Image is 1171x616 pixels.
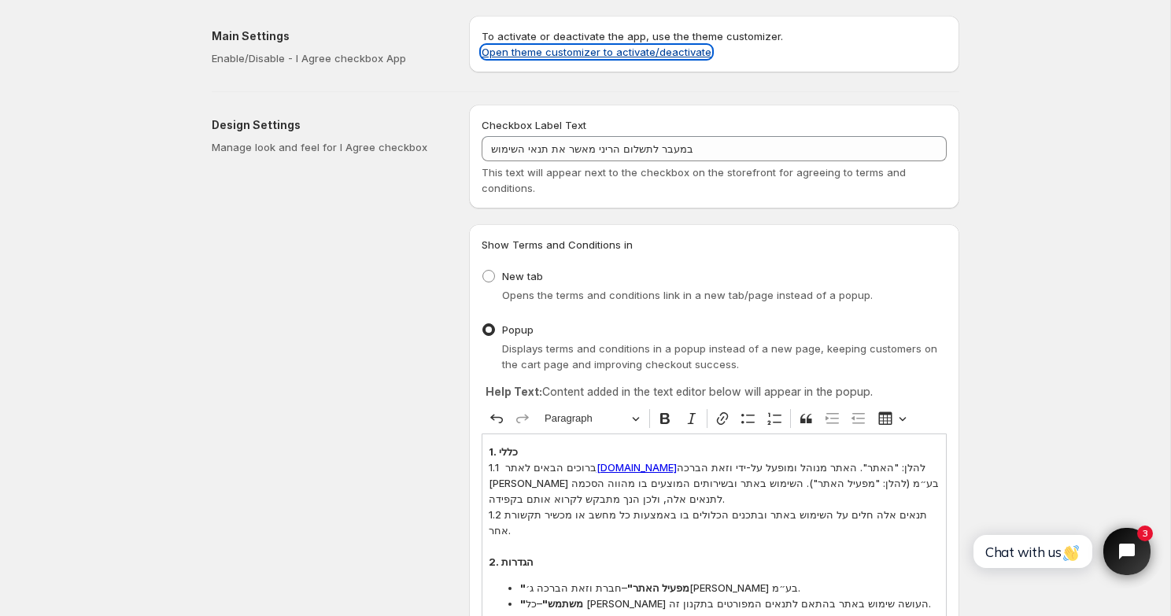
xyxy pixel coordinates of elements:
[212,28,444,44] h2: Main Settings
[482,46,711,58] a: Open theme customizer to activate/deactivate
[502,270,543,282] span: New tab
[212,50,444,66] p: Enable/Disable - I Agree checkbox App
[482,238,633,251] span: Show Terms and Conditions in
[597,461,677,474] a: [DOMAIN_NAME]
[520,597,583,610] strong: "משתמש"
[520,581,689,594] strong: "מפעיל האתר"
[212,139,444,155] p: Manage look and feel for I Agree checkbox
[956,515,1164,588] iframe: Tidio Chat
[482,28,947,60] p: To activate or deactivate the app, use the theme customizer.
[489,507,940,538] p: 1.2 תנאים אלה חלים על השימוש באתר ובתכנים הכלולים בו באמצעות כל מחשב או מכשיר תקשורת אחר.
[502,342,937,371] span: Displays terms and conditions in a popup instead of a new page, keeping customers on the cart pag...
[486,385,542,398] strong: Help Text:
[502,323,534,336] span: Popup
[489,555,534,568] strong: 2. הגדרות
[489,445,518,458] strong: 1. כללי
[212,117,444,133] h2: Design Settings
[545,409,626,428] span: Paragraph
[482,404,947,433] div: Editor toolbar
[520,580,940,596] span: –חברת וזאת הברכה ג׳[PERSON_NAME] בע״מ.
[520,596,940,611] span: –כל [PERSON_NAME] העושה שימוש באתר בהתאם לתנאים המפורטים בתקנון זה.
[537,407,646,431] button: Paragraph, Heading
[482,119,586,131] span: Checkbox Label Text
[482,166,906,194] span: This text will appear next to the checkbox on the storefront for agreeing to terms and conditions.
[486,384,943,400] p: Content added in the text editor below will appear in the popup.
[489,459,940,507] p: 1.1 ברוכים הבאים לאתר להלן: "האתר". האתר מנוהל ומופעל על-ידי וזאת הברכה [PERSON_NAME] בע״מ (להלן:...
[502,289,873,301] span: Opens the terms and conditions link in a new tab/page instead of a popup.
